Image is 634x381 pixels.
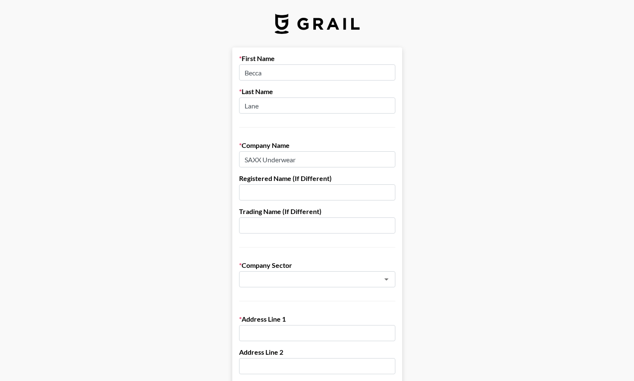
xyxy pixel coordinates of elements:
button: Open [380,273,392,285]
label: Registered Name (If Different) [239,174,395,183]
label: Address Line 2 [239,348,395,356]
label: Trading Name (If Different) [239,207,395,216]
label: Company Sector [239,261,395,270]
label: Address Line 1 [239,315,395,323]
label: First Name [239,54,395,63]
label: Last Name [239,87,395,96]
label: Company Name [239,141,395,150]
img: Grail Talent Logo [275,14,360,34]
